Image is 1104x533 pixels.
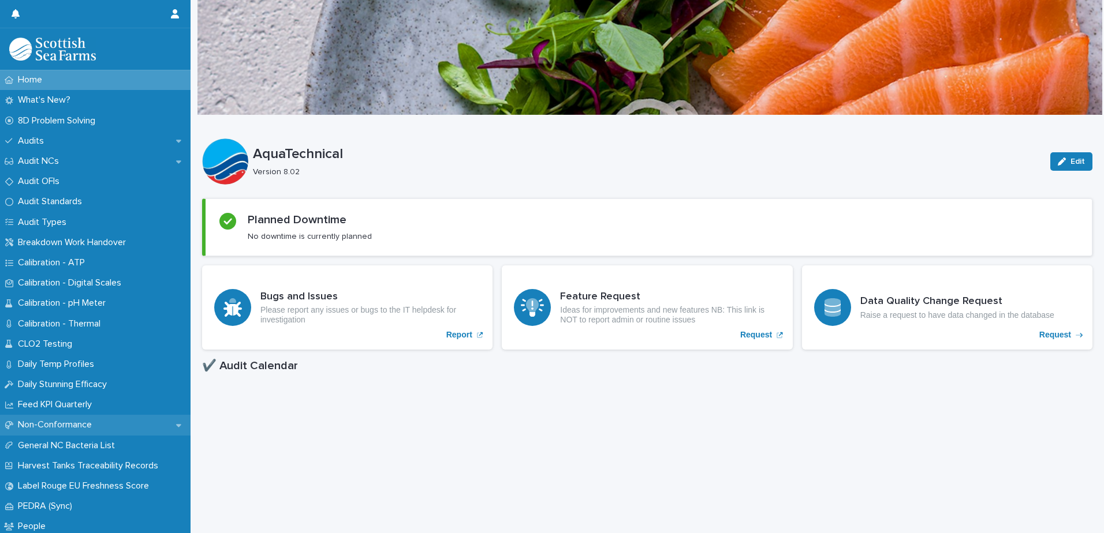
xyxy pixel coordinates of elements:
[1050,152,1092,171] button: Edit
[248,231,372,242] p: No downtime is currently planned
[13,481,158,491] p: Label Rouge EU Freshness Score
[13,339,81,350] p: CLO2 Testing
[248,213,346,227] h2: Planned Downtime
[860,295,1054,308] h3: Data Quality Change Request
[260,305,480,325] p: Please report any issues or bugs to the IT helpdesk for investigation
[13,399,101,410] p: Feed KPI Quarterly
[13,501,81,512] p: PEDRA (Sync)
[802,265,1092,350] a: Request
[202,359,1092,373] h1: ✔️ Audit Calendar
[13,419,101,430] p: Non-Conformance
[13,257,94,268] p: Calibration - ATP
[13,359,103,370] p: Daily Temp Profiles
[502,265,792,350] a: Request
[860,310,1054,320] p: Raise a request to have data changed in the database
[260,291,480,303] h3: Bugs and Issues
[13,196,91,207] p: Audit Standards
[560,291,780,303] h3: Feature Request
[13,460,167,471] p: Harvest Tanks Traceability Records
[13,176,69,187] p: Audit OFIs
[13,136,53,147] p: Audits
[13,521,55,532] p: People
[13,318,110,329] p: Calibration - Thermal
[253,146,1041,163] p: AquaTechnical
[560,305,780,325] p: Ideas for improvements and new features NB: This link is NOT to report admin or routine issues
[13,74,51,85] p: Home
[13,156,68,167] p: Audit NCs
[1071,157,1085,166] span: Edit
[740,330,772,340] p: Request
[1039,330,1071,340] p: Request
[13,379,116,390] p: Daily Stunning Efficacy
[446,330,472,340] p: Report
[13,95,80,106] p: What's New?
[13,277,130,288] p: Calibration - Digital Scales
[253,167,1036,177] p: Version 8.02
[13,298,115,309] p: Calibration - pH Meter
[202,265,493,350] a: Report
[13,237,135,248] p: Breakdown Work Handover
[13,440,124,451] p: General NC Bacteria List
[9,37,96,61] img: mMrefqRFQpe26GRNOUkG
[13,217,76,228] p: Audit Types
[13,115,105,126] p: 8D Problem Solving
